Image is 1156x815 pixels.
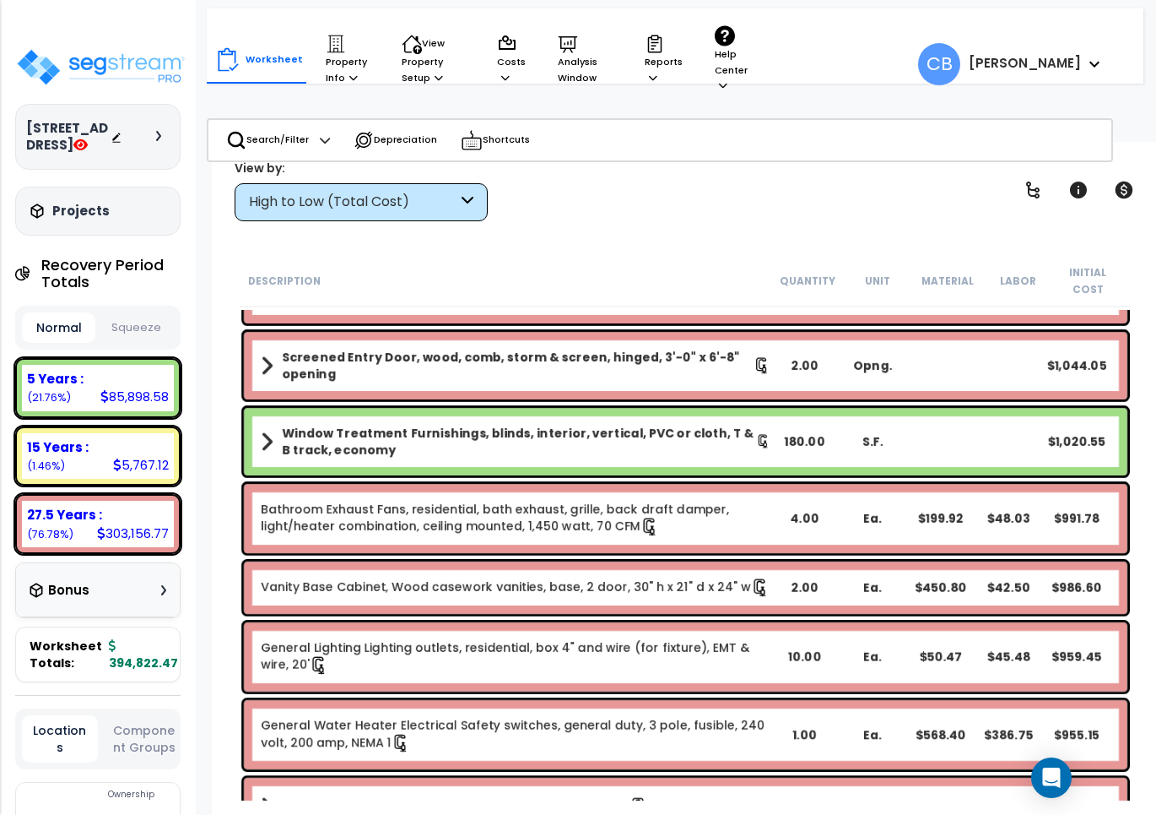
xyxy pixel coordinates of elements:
div: 2.00 [770,579,839,596]
p: Reports [645,34,683,85]
div: 2.00 [770,357,839,374]
h3: Projects [52,203,110,220]
small: Quantity [780,274,835,288]
b: 27.5 Years : [27,506,102,524]
p: Help Center [715,25,755,94]
div: 10.00 [770,649,839,666]
div: 303,156.77 [97,524,169,542]
div: 44.00 [770,798,839,815]
div: $199.92 [906,510,975,527]
img: logo_pro_r.png [15,47,186,87]
p: Analysis Window [558,34,613,85]
small: Unit [865,274,890,288]
div: $986.60 [1042,579,1110,596]
b: Screened Entry Door, wood, comb, storm & screen, hinged, 3'-0" x 6'-8" opening [282,349,754,383]
small: Initial Cost [1069,266,1106,296]
div: Ea. [839,579,907,596]
button: Normal [22,312,95,343]
a: Assembly Title [261,349,770,383]
div: 180.00 [770,433,839,450]
p: Depreciation [354,130,437,150]
b: HVAC Pipe plastic, PVC, DWV, schedule 40, 2" diameter [282,798,629,815]
a: Individual Item [261,717,770,753]
p: View Property Setup [402,34,464,85]
div: Ownership [50,785,180,805]
div: $1,044.05 [1042,357,1110,374]
a: Individual Item [261,639,770,675]
div: $45.48 [975,649,1043,666]
small: Description [248,274,321,288]
div: $42.50 [975,579,1043,596]
p: Costs [497,34,526,85]
h3: Bonus [48,584,89,598]
p: Shortcuts [461,128,530,152]
div: Shortcuts [451,120,539,160]
div: Ea. [839,726,907,743]
b: 5 Years : [27,370,84,388]
p: Property Info [326,34,370,85]
small: Material [921,274,974,288]
div: $48.03 [975,510,1043,527]
div: 85,898.58 [100,388,169,405]
button: Squeeze [100,313,173,343]
button: Locations [22,715,98,763]
div: 5,767.12 [113,456,169,474]
h4: Recovery Period Totals [41,257,180,291]
b: [PERSON_NAME] [969,54,1081,72]
div: Depreciation [344,122,446,159]
a: Individual Item [261,501,770,536]
div: $450.80 [906,579,975,596]
b: 394,822.47 [109,638,178,671]
div: 4.00 [770,510,839,527]
div: $959.45 [1042,649,1110,666]
small: 1.460686875293597% [27,459,65,473]
div: Ea. [839,649,907,666]
small: 21.756254146325563% [27,390,71,405]
div: High to Low (Total Cost) [249,193,457,212]
div: Opng. [839,357,907,374]
div: S.F. [839,433,907,450]
small: 76.78305897838084% [27,527,73,541]
div: $568.40 [906,726,975,743]
div: Ea. [839,510,907,527]
div: View by: [235,160,488,177]
div: $50.47 [906,649,975,666]
h3: [STREET_ADDRESS] [26,120,111,154]
span: CB [918,43,960,85]
div: L.F. [839,798,907,815]
p: Worksheet [246,52,303,68]
div: $386.75 [975,726,1043,743]
small: Labor [1000,274,1036,288]
div: $955.15 [1042,726,1110,743]
p: Search/Filter [226,130,309,150]
div: 1.00 [770,726,839,743]
div: $945.16 [1042,798,1110,815]
span: Worksheet Totals: [30,638,102,671]
b: 15 Years : [27,438,89,456]
button: Component Groups [106,721,182,757]
a: Assembly Title [261,425,770,459]
div: $1,020.55 [1042,433,1110,450]
b: Window Treatment Furnishings, blinds, interior, vertical, PVC or cloth, T & B track, economy [282,425,756,459]
div: $991.78 [1042,510,1110,527]
div: Open Intercom Messenger [1031,758,1072,798]
a: Individual Item [261,579,770,597]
